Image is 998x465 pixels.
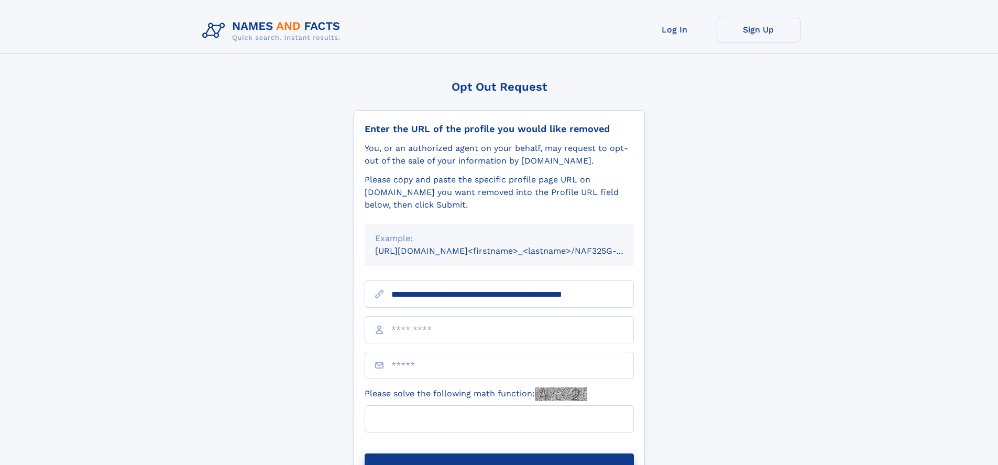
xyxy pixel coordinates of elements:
[354,80,645,93] div: Opt Out Request
[365,142,634,167] div: You, or an authorized agent on your behalf, may request to opt-out of the sale of your informatio...
[717,17,800,42] a: Sign Up
[375,246,654,256] small: [URL][DOMAIN_NAME]<firstname>_<lastname>/NAF325G-xxxxxxxx
[633,17,717,42] a: Log In
[365,174,634,211] div: Please copy and paste the specific profile page URL on [DOMAIN_NAME] you want removed into the Pr...
[375,232,623,245] div: Example:
[365,123,634,135] div: Enter the URL of the profile you would like removed
[365,387,587,401] label: Please solve the following math function:
[198,17,349,45] img: Logo Names and Facts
